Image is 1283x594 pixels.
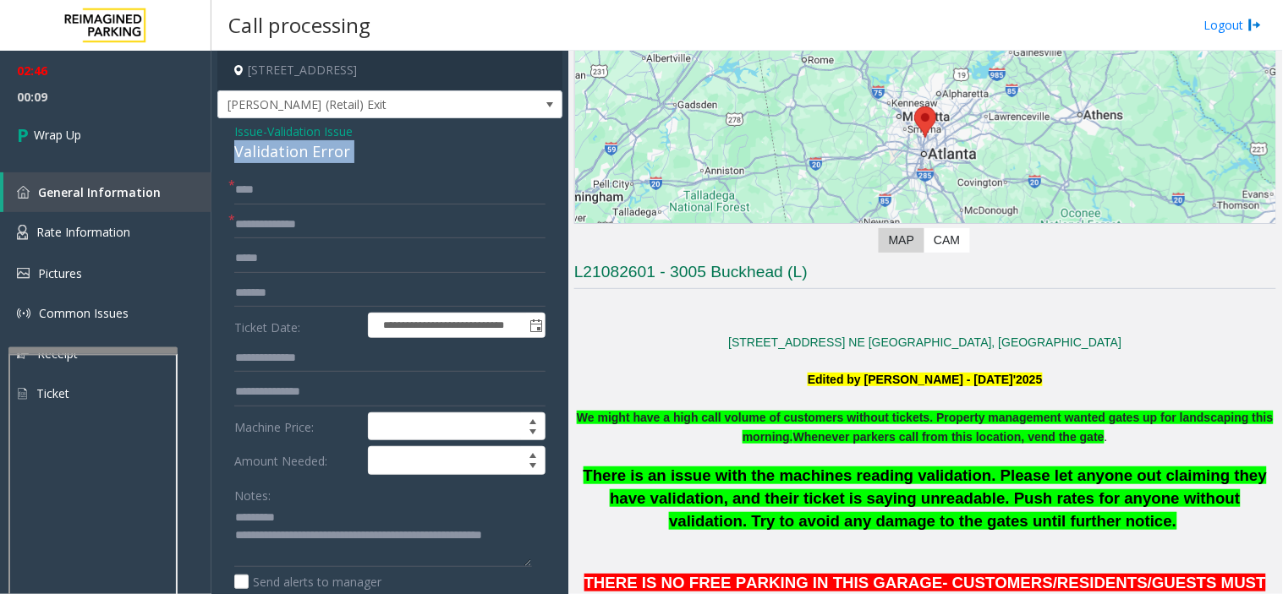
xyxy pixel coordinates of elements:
label: Notes: [234,481,271,504]
span: There is an issue with the machines reading validation. Please let anyone out claiming they have ... [584,466,1268,529]
label: Machine Price: [230,412,364,441]
span: Toggle popup [526,313,545,337]
span: Common Issues [39,305,129,321]
span: Pictures [38,265,82,281]
span: Decrease value [521,460,545,474]
span: Receipt [37,346,78,362]
label: Send alerts to manager [234,573,381,591]
label: Ticket Date: [230,313,364,338]
img: logout [1248,16,1262,34]
a: Logout [1204,16,1262,34]
span: We might have a high call volume of customers without tickets. Property management wanted gates u... [577,411,1274,443]
span: Wrap Up [34,126,81,144]
span: Increase value [521,413,545,427]
img: 'icon' [17,225,28,240]
img: 'icon' [17,186,30,199]
span: General Information [38,184,161,200]
a: General Information [3,172,211,212]
h4: [STREET_ADDRESS] [217,51,562,90]
img: 'icon' [17,307,30,320]
div: Validation Error [234,140,546,163]
b: Edited by [PERSON_NAME] - [DATE]'2025 [808,373,1043,386]
span: . [793,430,1108,444]
h3: L21082601 - 3005 Buckhead (L) [574,261,1276,289]
label: CAM [924,228,970,253]
b: Whenever parkers call from this location, vend the gate [793,430,1105,444]
span: Issue [234,123,263,140]
span: Decrease value [521,427,545,440]
span: - [263,123,353,139]
span: Validation Issue [267,123,353,140]
span: [PERSON_NAME] (Retail) Exit [218,91,493,118]
div: 3005 Peachtree Road Northeast, Atlanta, GA [914,106,936,138]
img: 'icon' [17,268,30,279]
label: Map [879,228,924,253]
label: Amount Needed: [230,446,364,475]
span: Increase value [521,447,545,460]
span: Rate Information [36,224,130,240]
h3: Call processing [220,4,379,46]
a: [STREET_ADDRESS] NE [GEOGRAPHIC_DATA], [GEOGRAPHIC_DATA] [729,335,1122,349]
